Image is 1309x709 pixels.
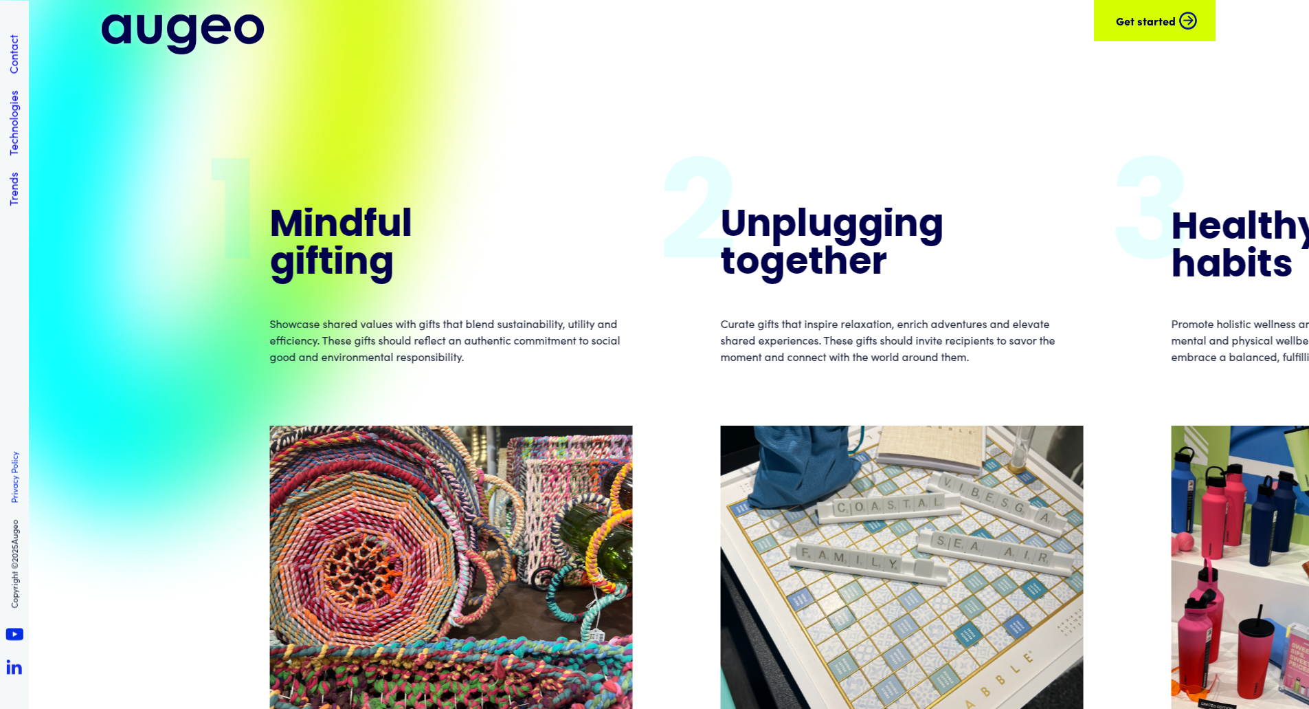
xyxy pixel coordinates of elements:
[807,208,832,246] div: u
[1172,210,1198,248] div: H
[344,246,368,283] div: n
[1222,210,1247,248] div: a
[759,246,785,283] div: g
[269,246,295,283] div: g
[5,34,21,74] a: Contact
[1257,248,1273,286] div: t
[720,246,735,283] div: t
[5,90,21,155] a: Technologies
[746,208,771,246] div: n
[1110,182,1193,266] p: 3
[9,519,20,608] p: Copyright © Augeo
[918,208,943,246] div: g
[269,315,632,364] p: Showcase shared values with gifts that blend sustainability, utility and efficiency. These gifts ...
[5,172,21,206] a: Trends
[377,208,401,246] div: u
[1172,248,1196,286] div: h
[1273,248,1293,286] div: s
[720,315,1083,364] p: Curate gifts that inspire relaxation, enrich adventures and elevate shared experiences. These gif...
[785,246,808,283] div: e
[1273,210,1298,248] div: h
[313,208,338,246] div: n
[858,208,883,246] div: g
[883,208,893,246] div: i
[771,208,796,246] div: p
[1198,210,1222,248] div: e
[1247,248,1257,286] div: i
[823,246,848,283] div: h
[269,208,303,246] div: M
[8,544,20,562] span: 2025
[808,246,823,283] div: t
[1196,248,1222,286] div: a
[1222,248,1247,286] div: b
[832,208,858,246] div: g
[848,246,871,283] div: e
[871,246,887,283] div: r
[318,246,333,283] div: t
[735,246,759,283] div: o
[363,208,377,246] div: f
[9,451,20,503] a: Privacy Policy
[303,208,313,246] div: i
[1247,210,1258,248] div: l
[338,208,363,246] div: d
[401,208,412,246] div: l
[1258,210,1273,248] div: t
[796,208,807,246] div: l
[93,6,272,63] img: Augeo logo
[893,208,918,246] div: n
[305,246,318,283] div: f
[295,246,305,283] div: i
[333,246,344,283] div: i
[208,182,259,266] p: 1
[368,246,394,283] div: g
[720,208,746,246] div: U
[659,182,737,266] p: 2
